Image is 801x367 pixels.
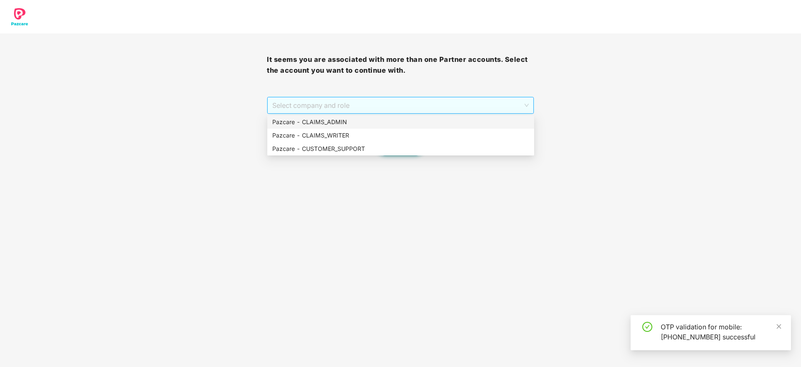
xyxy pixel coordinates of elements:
span: check-circle [642,322,652,332]
span: Select company and role [272,97,528,113]
div: Pazcare - CLAIMS_WRITER [267,129,534,142]
div: Pazcare - CLAIMS_ADMIN [267,115,534,129]
span: close [776,324,782,329]
div: Pazcare - CLAIMS_ADMIN [272,117,529,127]
div: Pazcare - CUSTOMER_SUPPORT [267,142,534,155]
div: OTP validation for mobile: [PHONE_NUMBER] successful [661,322,781,342]
h3: It seems you are associated with more than one Partner accounts. Select the account you want to c... [267,54,534,76]
div: Pazcare - CLAIMS_WRITER [272,131,529,140]
div: Pazcare - CUSTOMER_SUPPORT [272,144,529,153]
